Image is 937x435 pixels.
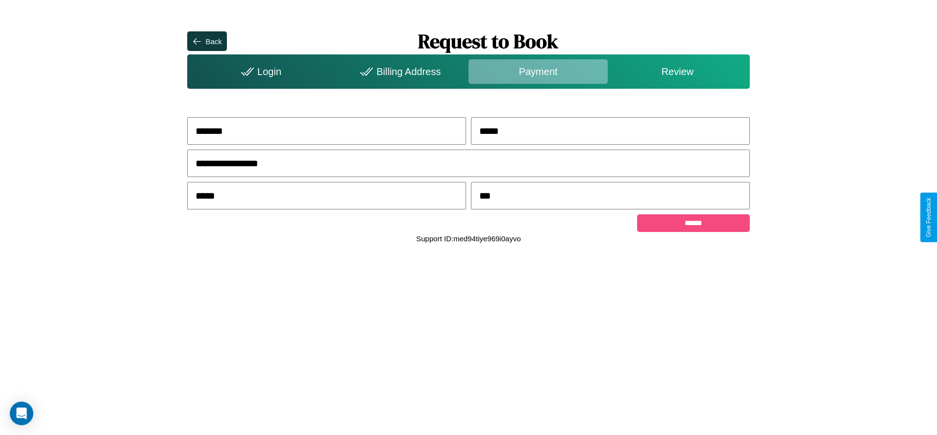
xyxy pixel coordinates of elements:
div: Open Intercom Messenger [10,402,33,425]
p: Support ID: med94tiye969i0ayvo [416,232,520,245]
h1: Request to Book [227,28,750,54]
div: Payment [468,59,608,84]
div: Review [608,59,747,84]
div: Login [190,59,329,84]
div: Billing Address [329,59,468,84]
div: Back [205,37,222,46]
div: Give Feedback [925,198,932,237]
button: Back [187,31,226,51]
